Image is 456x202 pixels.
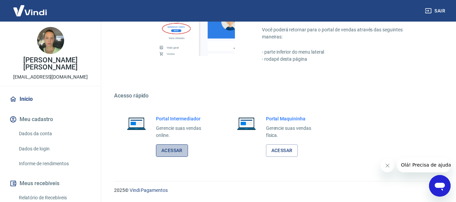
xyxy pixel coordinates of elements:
[16,142,93,156] a: Dados de login
[5,57,96,71] p: [PERSON_NAME] [PERSON_NAME]
[262,26,424,40] p: Você poderá retornar para o portal de vendas através das seguintes maneiras:
[381,159,394,172] iframe: Fechar mensagem
[156,125,212,139] p: Gerencie suas vendas online.
[266,125,322,139] p: Gerencie suas vendas física.
[8,112,93,127] button: Meu cadastro
[424,5,448,17] button: Sair
[114,187,440,194] p: 2025 ©
[13,74,88,81] p: [EMAIL_ADDRESS][DOMAIN_NAME]
[429,175,451,197] iframe: Botão para abrir a janela de mensagens
[8,176,93,191] button: Meus recebíveis
[262,49,424,56] p: - parte inferior do menu lateral
[266,115,322,122] h6: Portal Maquininha
[156,115,212,122] h6: Portal Intermediador
[114,92,440,99] h5: Acesso rápido
[397,157,451,172] iframe: Mensagem da empresa
[232,115,261,132] img: Imagem de um notebook aberto
[37,27,64,54] img: 15d61fe2-2cf3-463f-abb3-188f2b0ad94a.jpeg
[130,187,168,193] a: Vindi Pagamentos
[262,56,424,63] p: - rodapé desta página
[156,144,188,157] a: Acessar
[122,115,151,132] img: Imagem de um notebook aberto
[16,127,93,141] a: Dados da conta
[266,144,298,157] a: Acessar
[4,5,57,10] span: Olá! Precisa de ajuda?
[8,92,93,107] a: Início
[8,0,52,21] img: Vindi
[16,157,93,171] a: Informe de rendimentos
